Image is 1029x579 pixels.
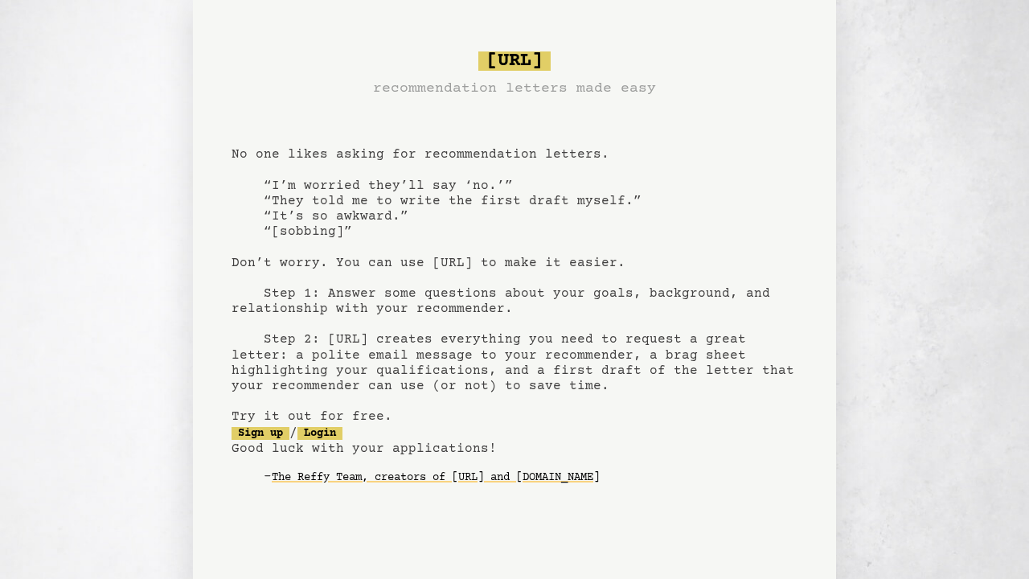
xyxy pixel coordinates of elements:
[373,77,656,100] h3: recommendation letters made easy
[478,51,551,71] span: [URL]
[297,427,342,440] a: Login
[264,470,797,486] div: -
[232,427,289,440] a: Sign up
[232,45,797,516] pre: No one likes asking for recommendation letters. “I’m worried they’ll say ‘no.’” “They told me to ...
[272,465,600,491] a: The Reffy Team, creators of [URL] and [DOMAIN_NAME]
